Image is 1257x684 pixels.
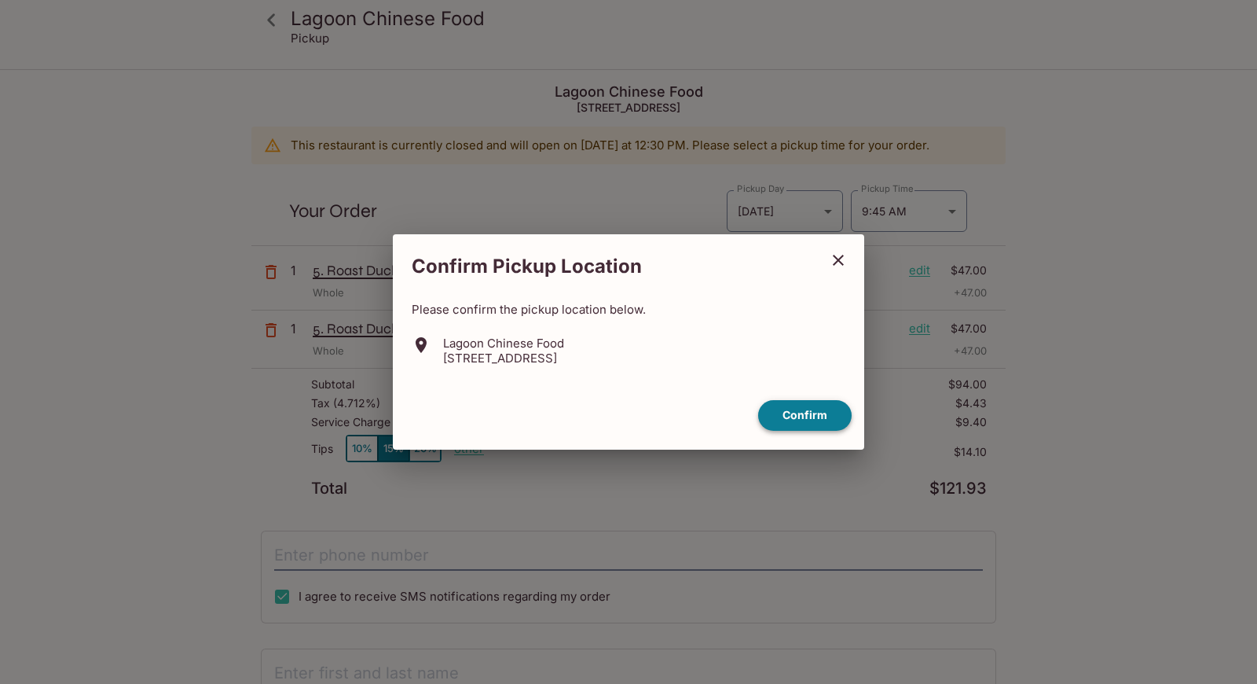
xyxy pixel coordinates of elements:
p: Please confirm the pickup location below. [412,302,845,317]
button: confirm [758,400,852,431]
p: [STREET_ADDRESS] [443,351,564,366]
p: Lagoon Chinese Food [443,336,564,351]
button: close [819,241,858,280]
h2: Confirm Pickup Location [393,247,819,286]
